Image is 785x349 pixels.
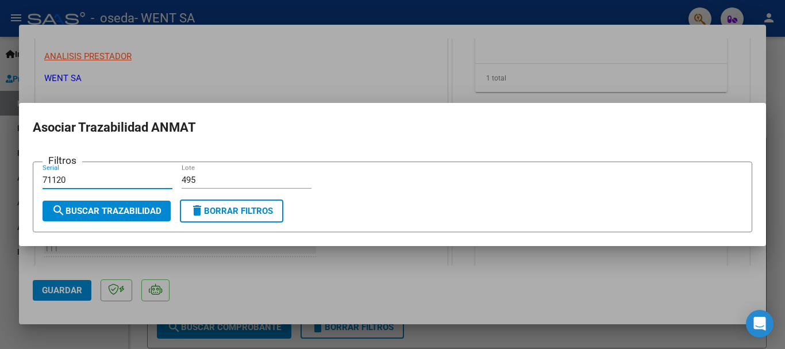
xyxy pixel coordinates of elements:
h3: Filtros [43,153,82,168]
mat-icon: search [52,204,66,217]
div: Open Intercom Messenger [746,310,774,338]
button: Borrar Filtros [180,200,283,223]
mat-icon: delete [190,204,204,217]
span: Buscar Trazabilidad [52,206,161,216]
h2: Asociar Trazabilidad ANMAT [33,117,752,139]
span: Borrar Filtros [190,206,273,216]
button: Buscar Trazabilidad [43,201,171,221]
